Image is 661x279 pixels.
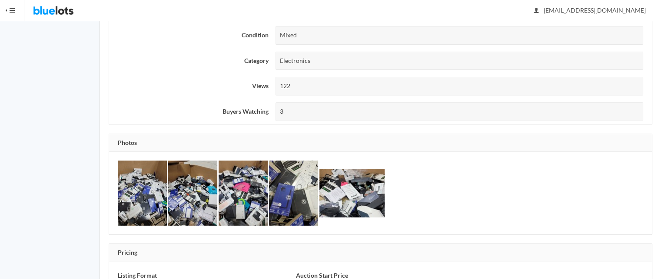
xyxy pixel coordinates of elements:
[109,134,652,152] div: Photos
[109,73,272,99] th: Views
[276,26,643,45] div: Mixed
[534,7,646,14] span: [EMAIL_ADDRESS][DOMAIN_NAME]
[109,48,272,74] th: Category
[269,161,318,226] img: d6ae87b6-c02f-49b3-95ed-030081a8955e-1671061938.jpg
[319,169,385,217] img: c6a241e7-a8a4-4b78-95ea-a6c0668dbe92-1671061940.jpg
[276,77,643,95] div: 122
[532,7,541,15] ion-icon: person
[109,99,272,125] th: Buyers Watching
[109,23,272,48] th: Condition
[276,102,643,121] div: 3
[219,161,268,226] img: 696cbad2-0dc9-4836-8f74-a9396412e98a-1671061937.jpg
[118,161,167,226] img: cb02b8fd-443b-46cc-8297-9547c69a7f5a-1671061934.jpg
[276,52,643,70] div: Electronics
[168,161,217,226] img: e2a1fe75-2c07-42c8-b42d-f823a2c265a2-1671061935.jpg
[109,244,652,262] div: Pricing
